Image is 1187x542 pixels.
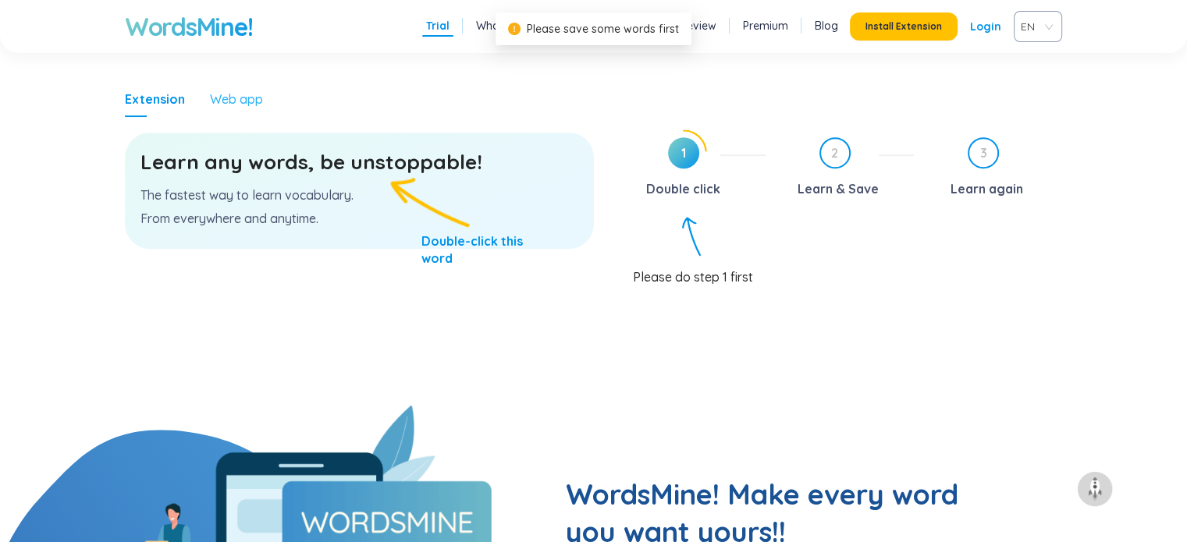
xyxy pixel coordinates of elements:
a: Login [970,12,1001,41]
h3: Learn any words, be unstoppable! [140,148,578,176]
div: Extension [125,90,185,108]
div: Please do step 1 first [633,254,1063,284]
span: 3 [969,139,997,167]
span: exclamation-circle [508,23,521,35]
div: Learn & Save [798,176,879,201]
div: Learn again [950,176,1022,201]
a: Premium [743,18,788,34]
div: 1Double click [617,137,766,201]
span: Please save some words first [527,22,679,36]
div: Web app [210,90,263,108]
div: Double click [646,176,720,201]
a: What is Wordsmine? [476,18,581,34]
span: VIE [1021,15,1049,38]
div: 3Learn again [926,137,1062,201]
a: Trial [426,18,450,34]
p: From everywhere and anytime. [140,210,578,227]
span: 2 [821,139,849,167]
button: Install Extension [850,12,958,41]
span: 1 [668,137,699,168]
img: to top [1082,476,1107,501]
a: WordsMine! [125,11,252,42]
a: Blog [815,18,838,34]
div: 2Learn & Save [778,137,914,201]
a: Review [680,18,716,34]
span: Install Extension [865,20,942,33]
p: The fastest way to learn vocabulary. [140,186,578,204]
